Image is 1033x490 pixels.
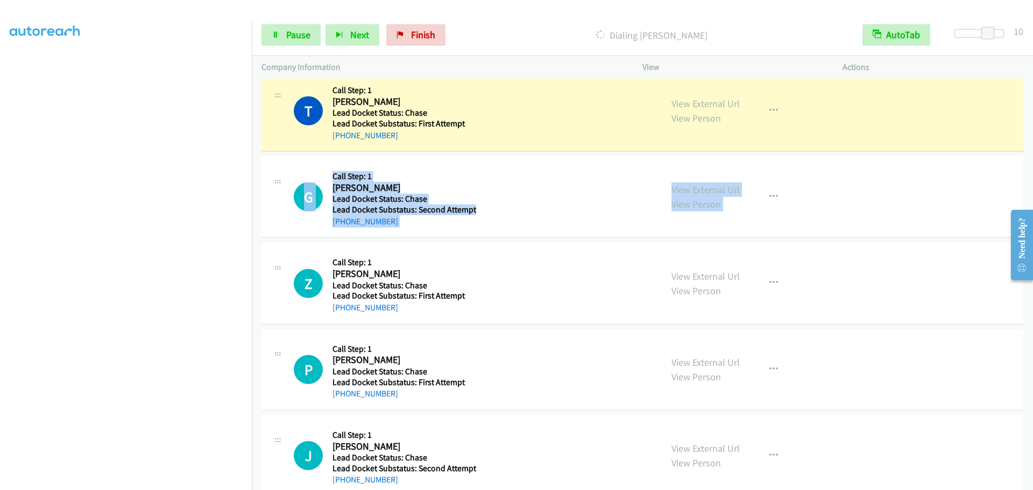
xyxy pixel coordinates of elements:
div: 10 [1014,24,1023,39]
a: [PHONE_NUMBER] [332,302,398,313]
a: View Person [671,457,721,469]
h5: Lead Docket Status: Chase [332,194,476,204]
a: View External Url [671,442,740,455]
h5: Lead Docket Substatus: Second Attempt [332,204,476,215]
p: Actions [843,61,1023,74]
div: The call is yet to be attempted [294,269,323,298]
div: The call is yet to be attempted [294,355,323,384]
h5: Lead Docket Substatus: First Attempt [332,118,473,129]
a: View Person [671,112,721,124]
h5: Lead Docket Substatus: First Attempt [332,290,473,301]
div: The call is yet to be attempted [294,441,323,470]
h5: Lead Docket Status: Chase [332,452,476,463]
h5: Lead Docket Substatus: Second Attempt [332,463,476,474]
p: View [642,61,823,74]
button: Next [326,24,379,46]
h5: Lead Docket Status: Chase [332,108,473,118]
a: Pause [261,24,321,46]
h2: [PERSON_NAME] [332,268,473,280]
p: Dialing [PERSON_NAME] [460,28,843,42]
a: [PHONE_NUMBER] [332,388,398,399]
a: View External Url [671,97,740,110]
a: View External Url [671,270,740,282]
h5: Call Step: 1 [332,85,473,96]
h5: Call Step: 1 [332,257,473,268]
h1: Z [294,269,323,298]
h2: [PERSON_NAME] [332,354,473,366]
a: View External Url [671,183,740,196]
h5: Call Step: 1 [332,344,473,354]
h1: J [294,441,323,470]
span: Next [350,29,369,41]
h2: [PERSON_NAME] [332,182,473,194]
a: [PHONE_NUMBER] [332,216,398,226]
a: View Person [671,371,721,383]
div: The call is yet to be attempted [294,182,323,211]
iframe: Resource Center [1002,202,1033,288]
h1: G [294,182,323,211]
p: Company Information [261,61,623,74]
a: View Person [671,285,721,297]
h5: Lead Docket Status: Chase [332,366,473,377]
h2: [PERSON_NAME] [332,441,473,453]
button: AutoTab [862,24,930,46]
a: [PHONE_NUMBER] [332,474,398,485]
a: Finish [386,24,445,46]
a: View External Url [671,356,740,368]
h1: T [294,96,323,125]
a: View Person [671,198,721,210]
h5: Lead Docket Substatus: First Attempt [332,377,473,388]
h5: Call Step: 1 [332,171,476,182]
span: Pause [286,29,310,41]
a: [PHONE_NUMBER] [332,130,398,140]
h5: Call Step: 1 [332,430,476,441]
h5: Lead Docket Status: Chase [332,280,473,291]
span: Finish [411,29,435,41]
h2: [PERSON_NAME] [332,96,473,108]
h1: P [294,355,323,384]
